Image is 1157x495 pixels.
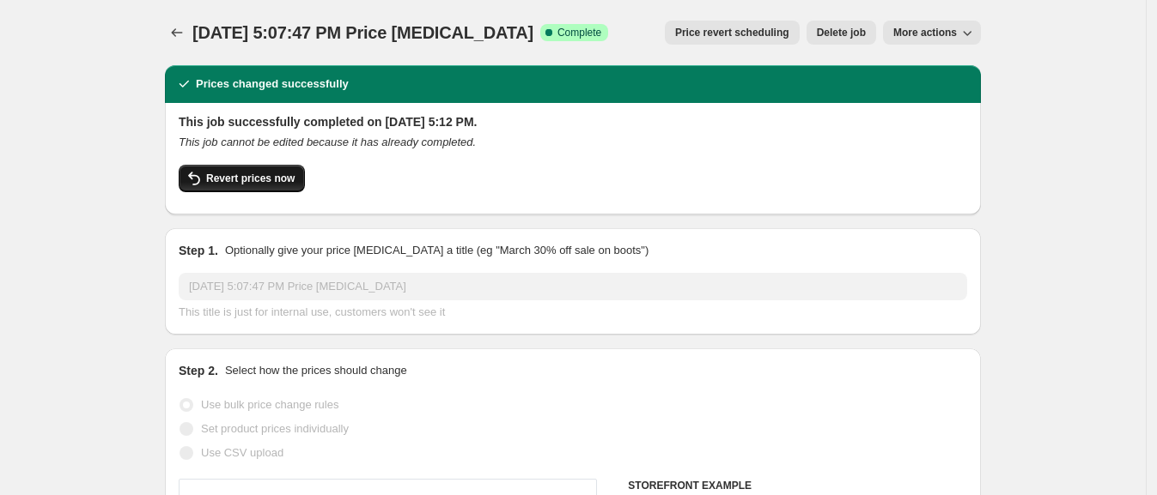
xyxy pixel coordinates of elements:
button: Delete job [807,21,876,45]
span: Set product prices individually [201,422,349,435]
button: Price revert scheduling [665,21,800,45]
h2: Step 2. [179,362,218,379]
h2: Prices changed successfully [196,75,349,93]
h2: Step 1. [179,242,218,259]
p: Optionally give your price [MEDICAL_DATA] a title (eg "March 30% off sale on boots") [225,242,649,259]
span: [DATE] 5:07:47 PM Price [MEDICAL_DATA] [192,23,533,42]
span: More actions [893,26,957,39]
input: 30% off holiday sale [179,273,967,300]
button: Price change jobs [165,21,189,45]
i: This job cannot be edited because it has already completed. [179,136,476,148]
span: Price revert scheduling [675,26,789,39]
h2: This job successfully completed on [DATE] 5:12 PM. [179,113,967,130]
p: Select how the prices should change [225,362,407,379]
span: Revert prices now [206,172,295,185]
span: Use bulk price change rules [201,398,338,411]
button: Revert prices now [179,165,305,192]
span: Use CSV upload [201,446,283,459]
span: Complete [557,26,601,39]
h6: STOREFRONT EXAMPLE [628,479,967,492]
span: Delete job [817,26,866,39]
button: More actions [883,21,981,45]
span: This title is just for internal use, customers won't see it [179,305,445,318]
